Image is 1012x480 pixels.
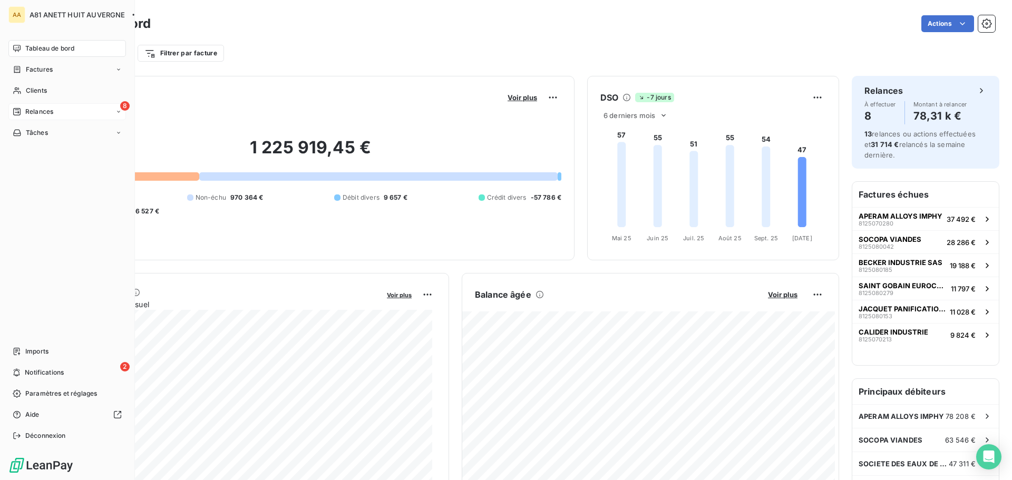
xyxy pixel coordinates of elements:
[913,107,967,124] h4: 78,31 k €
[132,207,159,216] span: -6 527 €
[852,323,999,346] button: CALIDER INDUSTRIE81250702139 824 €
[718,234,742,242] tspan: Août 25
[859,220,893,227] span: 8125070280
[947,215,976,223] span: 37 492 €
[859,459,949,468] span: SOCIETE DES EAUX DE VOLVIC
[852,379,999,404] h6: Principaux débiteurs
[25,347,48,356] span: Imports
[859,328,928,336] span: CALIDER INDUSTRIE
[384,290,415,299] button: Voir plus
[951,285,976,293] span: 11 797 €
[949,459,976,468] span: 47 311 €
[487,193,527,202] span: Crédit divers
[25,107,53,116] span: Relances
[754,234,778,242] tspan: Sept. 25
[859,235,921,243] span: SOCOPA VIANDES
[792,234,812,242] tspan: [DATE]
[859,281,947,290] span: SAINT GOBAIN EUROCOUSTIC
[25,431,66,440] span: Déconnexion
[864,130,976,159] span: relances ou actions effectuées et relancés la semaine dernière.
[859,243,894,250] span: 8125080042
[859,258,942,267] span: BECKER INDUSTRIE SAS
[852,230,999,253] button: SOCOPA VIANDES812508004228 286 €
[859,313,892,319] span: 8125080153
[30,11,125,19] span: A81 ANETT HUIT AUVERGNE
[683,234,704,242] tspan: Juil. 25
[859,436,922,444] span: SOCOPA VIANDES
[25,44,74,53] span: Tableau de bord
[8,406,126,423] a: Aide
[765,290,801,299] button: Voir plus
[871,140,899,149] span: 31 714 €
[647,234,668,242] tspan: Juin 25
[26,65,53,74] span: Factures
[859,290,893,296] span: 8125080279
[859,305,946,313] span: JACQUET PANIFICATION - JAI
[25,389,97,398] span: Paramètres et réglages
[387,291,412,299] span: Voir plus
[138,45,224,62] button: Filtrer par facture
[947,238,976,247] span: 28 286 €
[945,436,976,444] span: 63 546 €
[976,444,1001,469] div: Open Intercom Messenger
[946,412,976,420] span: 78 208 €
[8,457,74,474] img: Logo LeanPay
[852,207,999,230] button: APERAM ALLOYS IMPHY812507028037 492 €
[343,193,379,202] span: Débit divers
[859,336,892,342] span: 8125070213
[864,107,896,124] h4: 8
[508,93,537,102] span: Voir plus
[26,86,47,95] span: Clients
[864,84,903,97] h6: Relances
[950,261,976,270] span: 19 188 €
[531,193,561,202] span: -57 786 €
[950,308,976,316] span: 11 028 €
[859,212,942,220] span: APERAM ALLOYS IMPHY
[852,182,999,207] h6: Factures échues
[859,412,944,420] span: APERAM ALLOYS IMPHY
[120,101,130,111] span: 8
[384,193,407,202] span: 9 657 €
[504,93,540,102] button: Voir plus
[612,234,631,242] tspan: Mai 25
[475,288,531,301] h6: Balance âgée
[8,6,25,23] div: AA
[859,267,892,273] span: 8125080185
[913,101,967,107] span: Montant à relancer
[921,15,974,32] button: Actions
[852,277,999,300] button: SAINT GOBAIN EUROCOUSTIC812508027911 797 €
[950,331,976,339] span: 9 824 €
[120,362,130,371] span: 2
[60,137,561,169] h2: 1 225 919,45 €
[635,93,674,102] span: -7 jours
[604,111,655,120] span: 6 derniers mois
[852,300,999,323] button: JACQUET PANIFICATION - JAI812508015311 028 €
[25,368,64,377] span: Notifications
[600,91,618,104] h6: DSO
[25,410,40,419] span: Aide
[26,128,48,138] span: Tâches
[768,290,797,299] span: Voir plus
[852,253,999,277] button: BECKER INDUSTRIE SAS812508018519 188 €
[60,299,379,310] span: Chiffre d'affaires mensuel
[864,101,896,107] span: À effectuer
[864,130,872,138] span: 13
[230,193,263,202] span: 970 364 €
[196,193,226,202] span: Non-échu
